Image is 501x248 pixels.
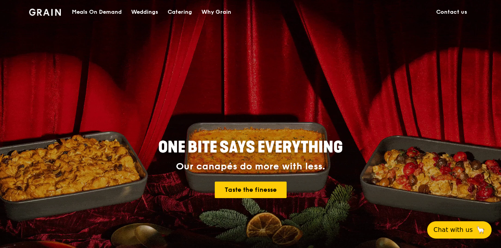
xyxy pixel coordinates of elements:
img: Grain [29,9,61,16]
a: Taste the finesse [215,182,287,198]
div: Meals On Demand [72,0,122,24]
div: Our canapés do more with less. [109,161,392,172]
button: Chat with us🦙 [427,221,492,239]
div: Catering [168,0,192,24]
a: Weddings [126,0,163,24]
div: Why Grain [201,0,231,24]
a: Catering [163,0,197,24]
span: 🦙 [476,225,485,235]
div: Weddings [131,0,158,24]
a: Contact us [432,0,472,24]
span: Chat with us [433,225,473,235]
span: ONE BITE SAYS EVERYTHING [158,138,343,157]
a: Why Grain [197,0,236,24]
